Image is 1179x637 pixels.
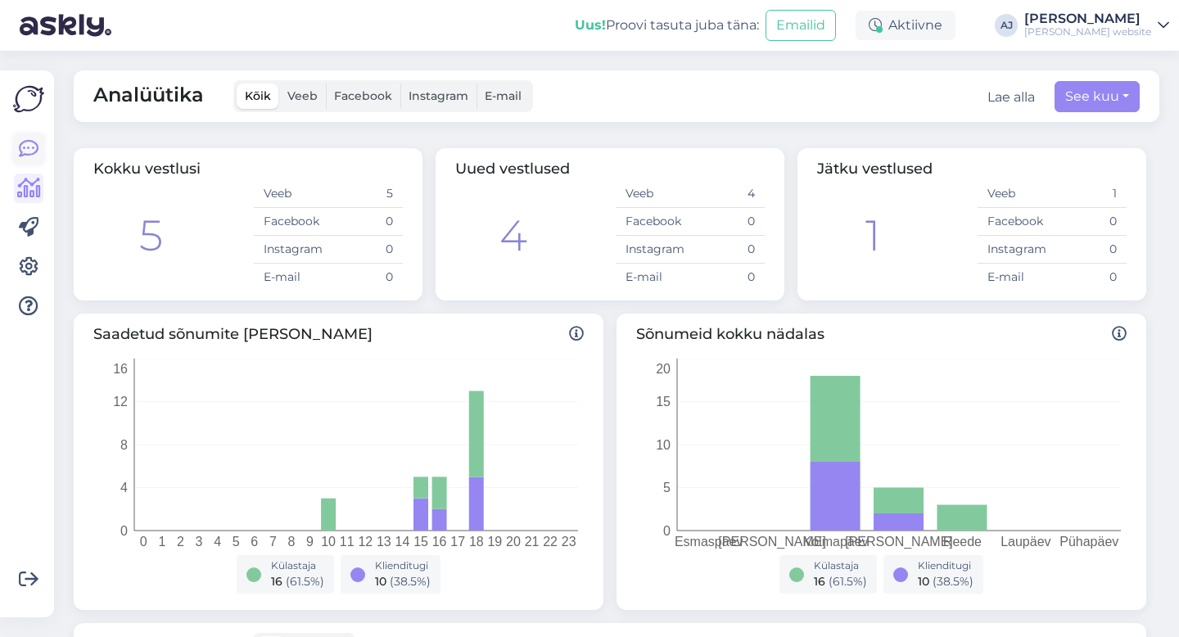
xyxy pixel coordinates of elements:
tspan: 17 [450,535,465,549]
tspan: 8 [120,438,128,452]
tspan: 4 [120,481,128,495]
tspan: 13 [377,535,391,549]
span: 10 [375,574,386,589]
span: Uued vestlused [455,160,570,178]
tspan: 4 [214,535,221,549]
tspan: 8 [288,535,296,549]
tspan: 19 [487,535,502,549]
div: 5 [139,204,163,268]
td: E-mail [978,264,1052,291]
tspan: 9 [306,535,314,549]
td: Instagram [254,236,328,264]
tspan: 15 [413,535,428,549]
span: ( 38.5 %) [390,574,431,589]
div: Klienditugi [375,558,431,573]
span: Sõnumeid kokku nädalas [636,323,1127,346]
div: Külastaja [814,558,867,573]
td: Instagram [616,236,690,264]
tspan: 15 [656,395,671,409]
tspan: 11 [340,535,355,549]
td: Facebook [616,208,690,236]
tspan: 14 [395,535,410,549]
tspan: 6 [251,535,258,549]
span: ( 61.5 %) [286,574,324,589]
tspan: 18 [469,535,484,549]
tspan: 0 [140,535,147,549]
tspan: 12 [358,535,373,549]
tspan: Laupäev [1001,535,1050,549]
span: Instagram [409,88,468,103]
div: 1 [865,204,880,268]
td: Facebook [254,208,328,236]
span: E-mail [485,88,522,103]
b: Uus! [575,17,606,33]
button: Emailid [766,10,836,41]
td: 0 [690,208,765,236]
tspan: Reede [943,535,982,549]
div: [PERSON_NAME] website [1024,25,1151,38]
div: Külastaja [271,558,324,573]
tspan: 2 [177,535,184,549]
tspan: 5 [663,481,671,495]
tspan: 10 [321,535,336,549]
td: 4 [690,180,765,208]
div: Klienditugi [918,558,973,573]
span: ( 61.5 %) [829,574,867,589]
td: 1 [1052,180,1127,208]
tspan: 20 [506,535,521,549]
a: [PERSON_NAME][PERSON_NAME] website [1024,12,1169,38]
tspan: 21 [525,535,540,549]
td: 5 [328,180,403,208]
div: Aktiivne [856,11,955,40]
tspan: 12 [113,395,128,409]
td: 0 [1052,236,1127,264]
tspan: 5 [233,535,240,549]
tspan: 23 [562,535,576,549]
div: 4 [499,204,527,268]
span: 16 [814,574,825,589]
div: AJ [995,14,1018,37]
tspan: 1 [158,535,165,549]
td: 0 [690,236,765,264]
td: Veeb [254,180,328,208]
tspan: Pühapäev [1059,535,1118,549]
tspan: 10 [656,438,671,452]
td: 0 [1052,208,1127,236]
div: [PERSON_NAME] [1024,12,1151,25]
td: Veeb [616,180,690,208]
button: See kuu [1055,81,1140,112]
tspan: 0 [120,524,128,538]
tspan: 0 [663,524,671,538]
tspan: 22 [543,535,558,549]
span: Kokku vestlusi [93,160,201,178]
span: Jätku vestlused [817,160,933,178]
div: Proovi tasuta juba täna: [575,16,759,35]
td: 0 [328,236,403,264]
span: Facebook [334,88,392,103]
tspan: Esmaspäev [675,535,743,549]
td: 0 [1052,264,1127,291]
td: Facebook [978,208,1052,236]
td: 0 [328,208,403,236]
td: Instagram [978,236,1052,264]
tspan: 7 [269,535,277,549]
tspan: Kolmapäev [803,535,869,549]
span: Veeb [287,88,318,103]
span: 10 [918,574,929,589]
td: Veeb [978,180,1052,208]
img: Askly Logo [13,84,44,115]
td: E-mail [254,264,328,291]
td: 0 [328,264,403,291]
button: Lae alla [987,88,1035,107]
tspan: 16 [113,362,128,376]
tspan: 3 [196,535,203,549]
tspan: [PERSON_NAME] [718,535,826,549]
span: Saadetud sõnumite [PERSON_NAME] [93,323,584,346]
span: Kõik [245,88,271,103]
tspan: 20 [656,362,671,376]
span: Analüütika [93,80,204,112]
td: E-mail [616,264,690,291]
span: ( 38.5 %) [933,574,973,589]
tspan: 16 [432,535,447,549]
